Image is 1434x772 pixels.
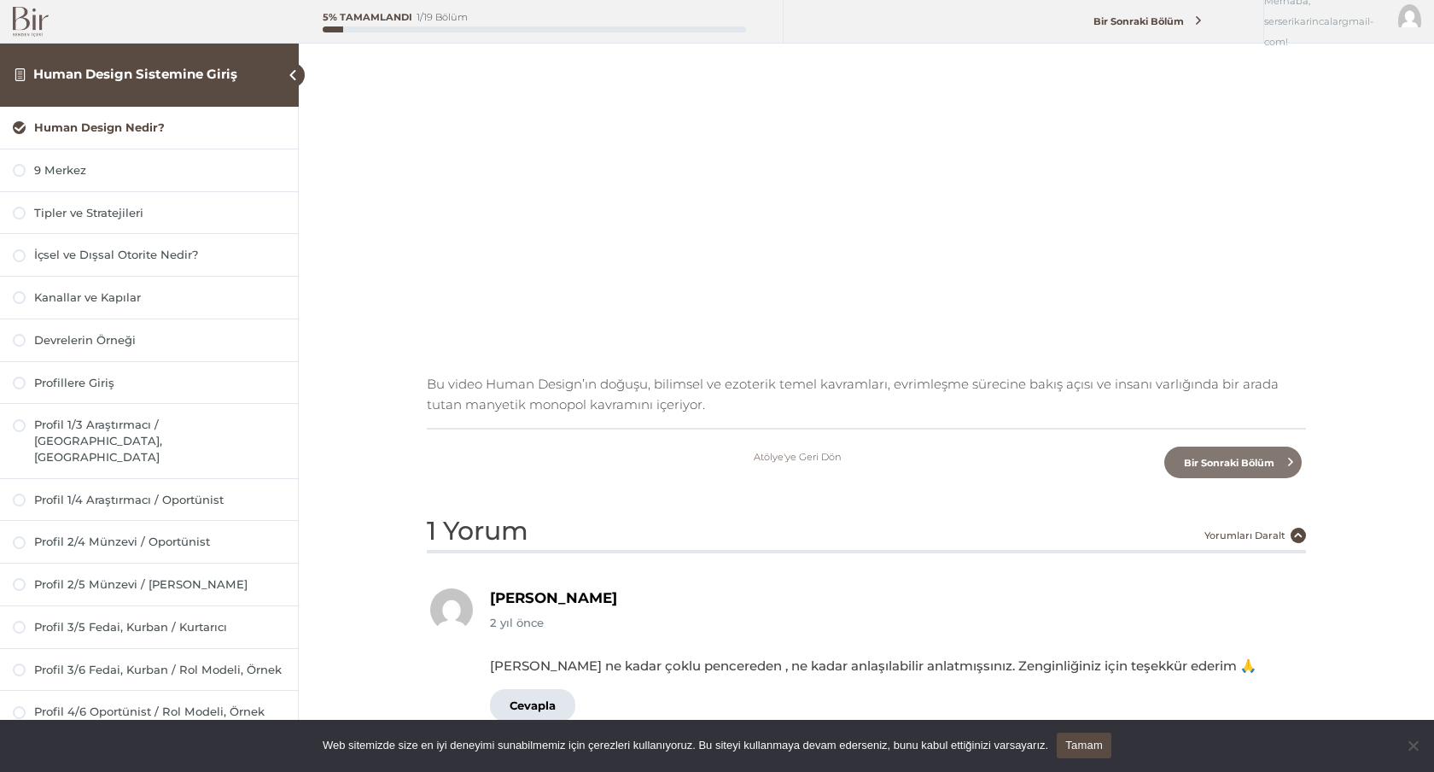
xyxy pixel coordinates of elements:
[1174,457,1284,469] span: Bir Sonraki Bölüm
[34,492,285,508] div: Profil 1/4 Araştırmacı / Oportünist
[34,205,285,221] div: Tipler ve Stratejileri
[13,162,285,178] a: 9 Merkez
[13,332,285,348] a: Devrelerin Örneği
[13,205,285,221] a: Tipler ve Stratejileri
[427,374,1306,415] p: Bu video Human Design’ın doğuşu, bilimsel ve ezoterik temel kavramları, evrimleşme sürecine bakı...
[1164,447,1302,478] a: Bir Sonraki Bölüm
[490,689,575,721] a: Gülay Konal için yanıt
[13,534,285,550] a: Profil 2/4 Münzevi / Oportünist
[1084,15,1194,27] span: Bir Sonraki Bölüm
[34,576,285,593] div: Profil 2/5 Münzevi / [PERSON_NAME]
[13,289,285,306] a: Kanallar ve Kapılar
[490,656,1306,676] p: [PERSON_NAME] ne kadar çoklu pencereden , ne kadar anlaşılabilir anlatmışsınız. Zenginliğiniz içi...
[13,120,285,136] a: Human Design Nedir?
[13,704,285,720] a: Profil 4/6 Oportünist / Rol Modeli, Örnek
[13,619,285,635] a: Profil 3/5 Fedai, Kurban / Kurtarıcı
[34,162,285,178] div: 9 Merkez
[13,375,285,391] a: Profillere Giriş
[323,737,1048,754] span: Web sitemizde size en iyi deneyimi sunabilmemiz için çerezleri kullanıyoruz. Bu siteyi kullanmaya...
[34,417,285,465] div: Profil 1/3 Araştırmacı / [GEOGRAPHIC_DATA], [GEOGRAPHIC_DATA]
[34,375,285,391] div: Profillere Giriş
[34,534,285,550] div: Profil 2/4 Münzevi / Oportünist
[1200,529,1291,541] span: Yorumları Daralt
[34,120,285,136] div: Human Design Nedir?
[34,704,285,720] div: Profil 4/6 Oportünist / Rol Modeli, Örnek
[490,588,617,608] span: [PERSON_NAME]
[13,7,49,37] img: Bir Logo
[13,247,285,263] a: İçsel ve Dışsal Otorite Nedir?
[34,662,285,678] div: Profil 3/6 Fedai, Kurban / Rol Modeli, Örnek
[34,247,285,263] div: İçsel ve Dışsal Otorite Nedir?
[417,13,468,22] div: 1/19 Bölüm
[490,612,617,633] a: 2 yıl önce
[427,521,1200,541] div: 1 Yorum
[13,492,285,508] a: Profil 1/4 Araştırmacı / Oportünist
[323,13,412,22] div: 5% Tamamlandı
[1057,733,1111,758] a: Tamam
[34,332,285,348] div: Devrelerin Örneği
[1404,737,1421,754] span: Hayır
[13,576,285,593] a: Profil 2/5 Münzevi / [PERSON_NAME]
[34,619,285,635] div: Profil 3/5 Fedai, Kurban / Kurtarıcı
[1028,6,1259,38] a: Bir Sonraki Bölüm
[490,616,544,629] span: 2 yıl önce
[13,662,285,678] a: Profil 3/6 Fedai, Kurban / Rol Modeli, Örnek
[754,447,842,467] a: Atölye'ye Geri Dön
[13,417,285,465] a: Profil 1/3 Araştırmacı / [GEOGRAPHIC_DATA], [GEOGRAPHIC_DATA]
[34,289,285,306] div: Kanallar ve Kapılar
[33,66,237,82] a: Human Design Sistemine Giriş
